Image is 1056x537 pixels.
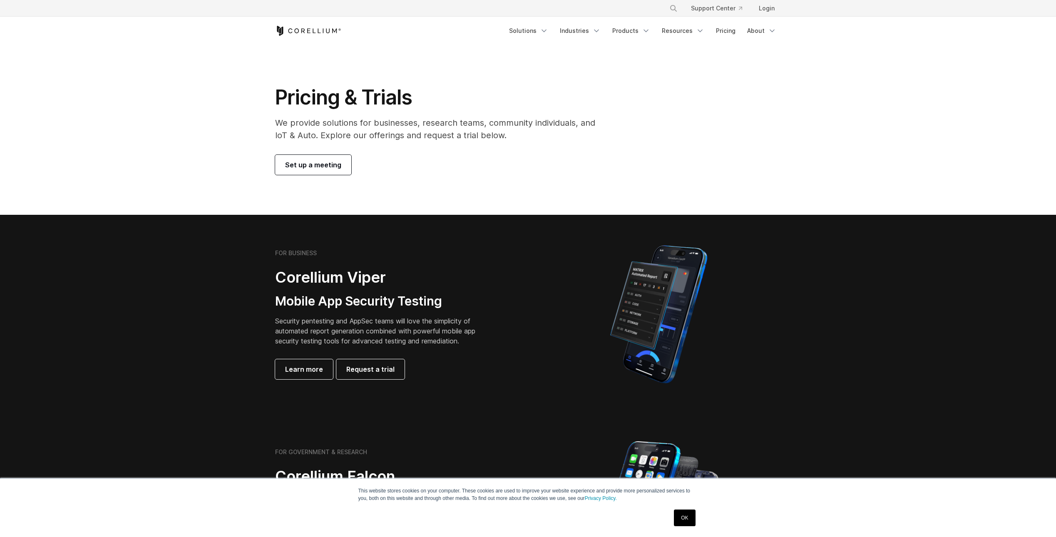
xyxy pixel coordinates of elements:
a: Support Center [684,1,749,16]
h2: Corellium Falcon [275,467,508,486]
a: Login [752,1,781,16]
a: Set up a meeting [275,155,351,175]
img: Corellium MATRIX automated report on iPhone showing app vulnerability test results across securit... [596,241,721,387]
div: Navigation Menu [659,1,781,16]
a: Request a trial [336,359,405,379]
a: Pricing [711,23,740,38]
a: Learn more [275,359,333,379]
a: About [742,23,781,38]
a: Privacy Policy. [585,495,617,501]
p: We provide solutions for businesses, research teams, community individuals, and IoT & Auto. Explo... [275,117,607,142]
span: Learn more [285,364,323,374]
a: Resources [657,23,709,38]
a: Products [607,23,655,38]
h6: FOR BUSINESS [275,249,317,257]
h1: Pricing & Trials [275,85,607,110]
h6: FOR GOVERNMENT & RESEARCH [275,448,367,456]
button: Search [666,1,681,16]
div: Navigation Menu [504,23,781,38]
h2: Corellium Viper [275,268,488,287]
span: Request a trial [346,364,395,374]
a: Corellium Home [275,26,341,36]
span: Set up a meeting [285,160,341,170]
a: Industries [555,23,606,38]
p: Security pentesting and AppSec teams will love the simplicity of automated report generation comb... [275,316,488,346]
p: This website stores cookies on your computer. These cookies are used to improve your website expe... [358,487,698,502]
h3: Mobile App Security Testing [275,293,488,309]
a: OK [674,510,695,526]
a: Solutions [504,23,553,38]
